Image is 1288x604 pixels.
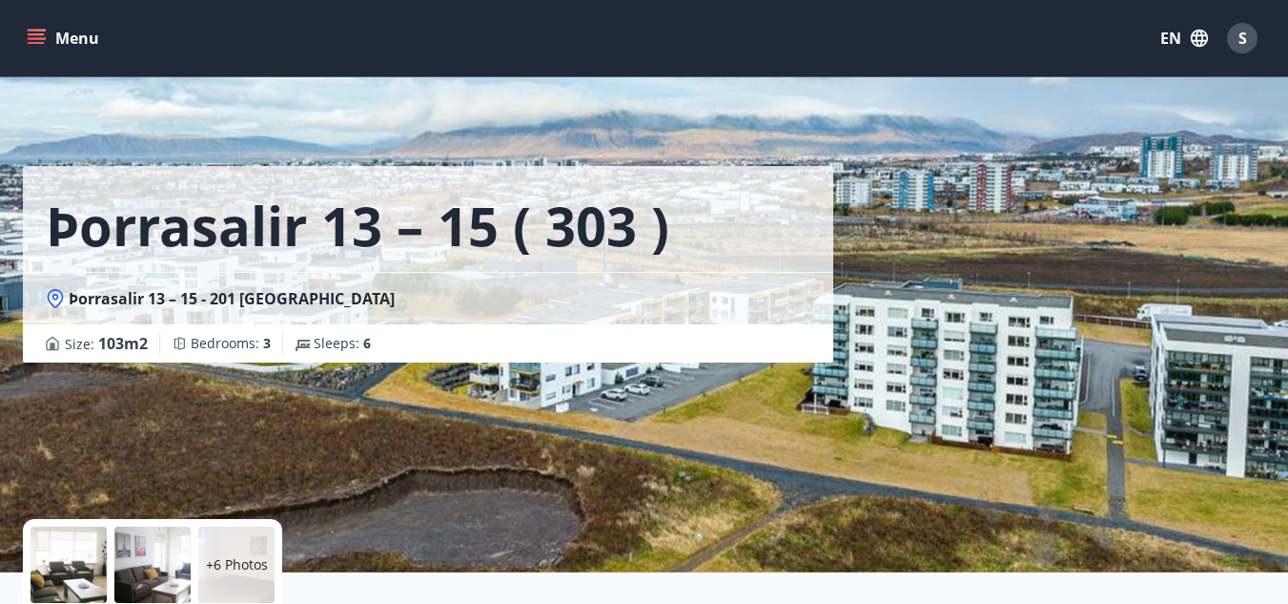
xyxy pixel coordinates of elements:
span: 3 [263,334,271,352]
button: EN [1153,21,1216,55]
h1: Þorrasalir 13 – 15 ( 303 ) [46,189,669,261]
span: Size : [65,332,148,355]
button: S [1219,15,1265,61]
span: 103 m2 [98,333,148,354]
span: Sleeps : [314,334,371,353]
span: 6 [363,334,371,352]
span: Þorrasalir 13 – 15 - 201 [GEOGRAPHIC_DATA] [69,288,395,309]
span: S [1238,28,1247,49]
button: menu [23,21,107,55]
p: +6 Photos [206,555,268,574]
span: Bedrooms : [191,334,271,353]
